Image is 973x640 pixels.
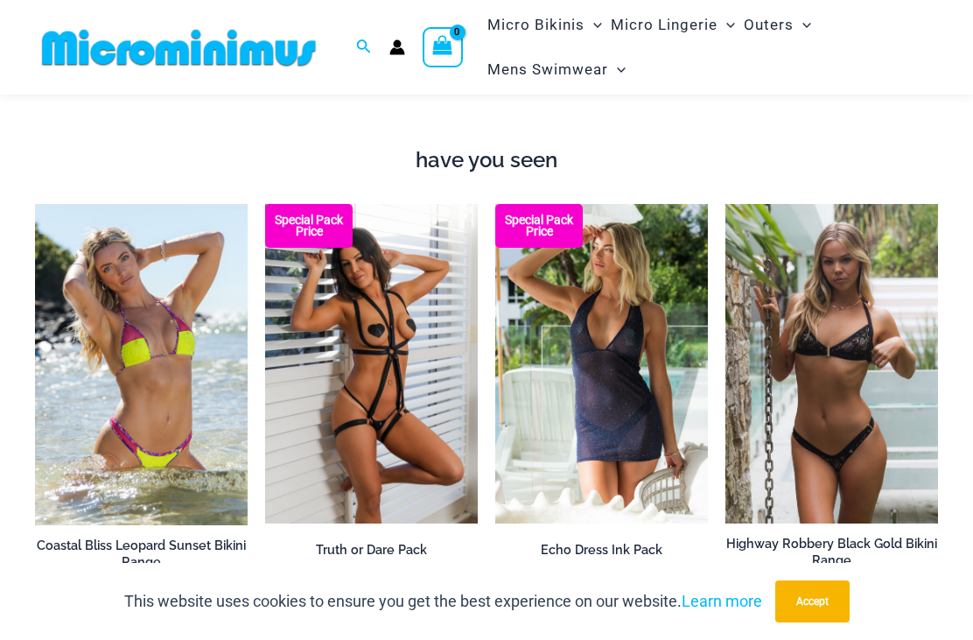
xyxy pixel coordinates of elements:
[725,204,938,524] img: Highway Robbery Black Gold 359 Clip Top 439 Clip Bottom 01v2
[495,215,583,237] b: Special Pack Price
[35,148,938,173] h4: have you seen
[495,204,708,524] img: Echo Ink 5671 Dress 682 Thong 07
[725,536,938,575] a: Highway Robbery Black Gold Bikini Range
[495,542,708,559] h2: Echo Dress Ink Pack
[611,3,717,47] span: Micro Lingerie
[35,28,323,67] img: MM SHOP LOGO FLAT
[265,204,478,524] img: Truth or Dare Black 1905 Bodysuit 611 Micro 07
[725,536,938,568] h2: Highway Robbery Black Gold Bikini Range
[744,3,794,47] span: Outers
[717,3,735,47] span: Menu Toggle
[35,204,248,525] img: Coastal Bliss Leopard Sunset 3171 Tri Top 4371 Thong Bikini 06
[483,3,606,47] a: Micro BikinisMenu ToggleMenu Toggle
[35,204,248,525] a: Coastal Bliss Leopard Sunset 3171 Tri Top 4371 Thong Bikini 06Coastal Bliss Leopard Sunset 3171 T...
[794,3,811,47] span: Menu Toggle
[487,3,584,47] span: Micro Bikinis
[48,7,925,138] iframe: TrustedSite Certified
[124,588,762,615] p: This website uses cookies to ensure you get the best experience on our website.
[265,215,353,237] b: Special Pack Price
[682,592,762,610] a: Learn more
[584,3,602,47] span: Menu Toggle
[495,542,708,565] a: Echo Dress Ink Pack
[265,542,478,559] h2: Truth or Dare Pack
[725,204,938,524] a: Highway Robbery Black Gold 359 Clip Top 439 Clip Bottom 01v2Highway Robbery Black Gold 359 Clip T...
[265,204,478,524] a: Truth or Dare Black 1905 Bodysuit 611 Micro 07 Truth or Dare Black 1905 Bodysuit 611 Micro 06Trut...
[495,204,708,524] a: Echo Ink 5671 Dress 682 Thong 07 Echo Ink 5671 Dress 682 Thong 08Echo Ink 5671 Dress 682 Thong 08
[739,3,815,47] a: OutersMenu ToggleMenu Toggle
[265,542,478,565] a: Truth or Dare Pack
[35,538,248,570] h2: Coastal Bliss Leopard Sunset Bikini Range
[775,580,850,622] button: Accept
[606,3,739,47] a: Micro LingerieMenu ToggleMenu Toggle
[35,538,248,577] a: Coastal Bliss Leopard Sunset Bikini Range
